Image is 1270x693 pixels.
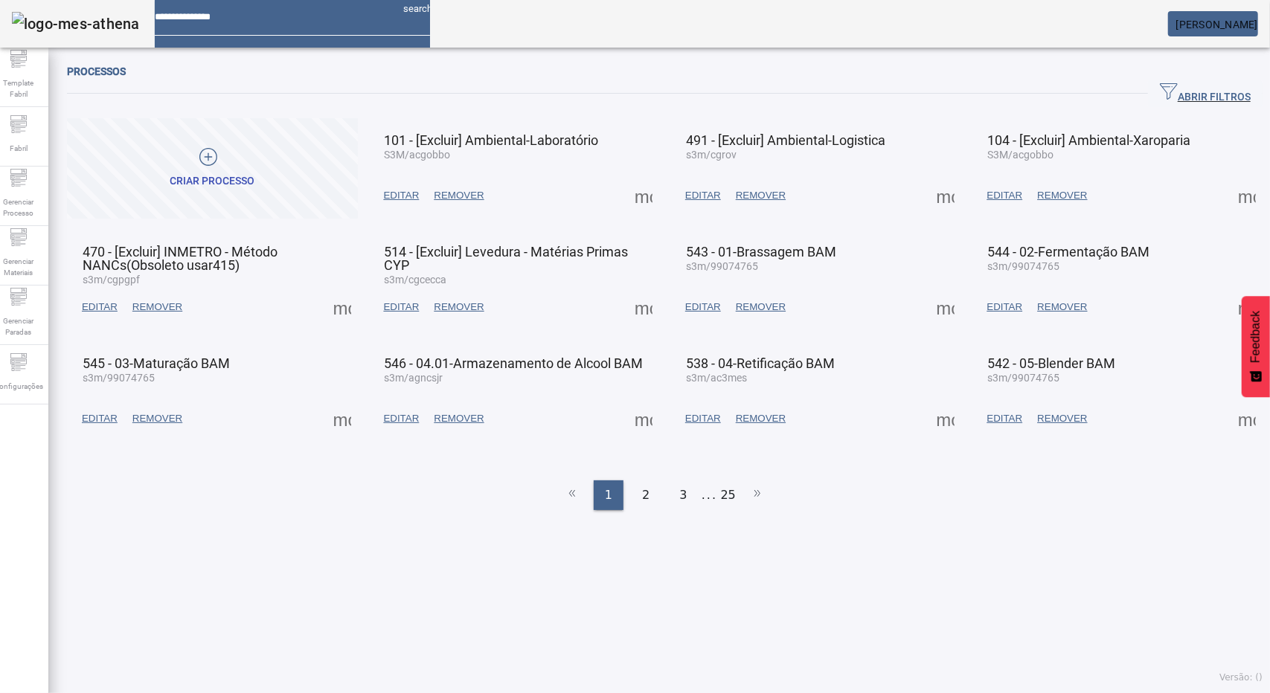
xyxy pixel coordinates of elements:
span: 545 - 03-Maturação BAM [83,355,230,371]
span: REMOVER [736,411,786,426]
span: REMOVER [132,411,182,426]
button: EDITAR [74,294,125,320]
span: s3m/cgrov [686,149,737,161]
span: S3M/acgobbo [385,149,451,161]
span: s3m/99074765 [686,260,758,272]
span: REMOVER [434,300,484,315]
button: Mais [329,294,356,320]
button: EDITAR [678,182,728,209]
span: Feedback [1249,311,1263,363]
span: s3m/99074765 [83,372,155,384]
span: 514 - [Excluir] Levedura - Matérias Primas CYP [385,244,629,273]
span: ABRIR FILTROS [1160,83,1251,105]
button: Mais [1234,294,1260,320]
span: EDITAR [987,411,1023,426]
button: EDITAR [678,294,728,320]
span: 3 [679,486,687,504]
span: s3m/agncsjr [385,372,443,384]
span: 101 - [Excluir] Ambiental-Laboratório [385,132,599,148]
button: Mais [630,294,657,320]
span: REMOVER [434,411,484,426]
span: 538 - 04-Retificação BAM [686,355,835,371]
span: REMOVER [1037,411,1087,426]
span: 491 - [Excluir] Ambiental-Logistica [686,132,885,148]
button: EDITAR [376,405,427,432]
button: Mais [329,405,356,432]
li: 25 [721,480,736,510]
span: 543 - 01-Brassagem BAM [686,244,836,260]
span: 542 - 05-Blender BAM [988,355,1116,371]
span: REMOVER [132,300,182,315]
span: EDITAR [82,300,118,315]
button: REMOVER [426,294,491,320]
span: 544 - 02-Fermentação BAM [988,244,1150,260]
button: REMOVER [1030,405,1094,432]
span: s3m/99074765 [988,372,1060,384]
span: EDITAR [685,188,721,203]
span: s3m/ac3mes [686,372,747,384]
span: REMOVER [1037,300,1087,315]
button: REMOVER [728,405,793,432]
button: Feedback - Mostrar pesquisa [1242,296,1270,397]
span: 470 - [Excluir] INMETRO - Método NANCs(Obsoleto usar415) [83,244,278,273]
span: Processos [67,65,126,77]
button: REMOVER [426,405,491,432]
button: REMOVER [1030,294,1094,320]
button: EDITAR [980,405,1030,432]
button: Mais [932,182,959,209]
button: EDITAR [980,182,1030,209]
button: REMOVER [125,405,190,432]
button: REMOVER [125,294,190,320]
button: REMOVER [728,294,793,320]
span: EDITAR [987,188,1023,203]
span: REMOVER [434,188,484,203]
span: 2 [642,486,650,504]
button: EDITAR [980,294,1030,320]
span: 104 - [Excluir] Ambiental-Xaroparia [988,132,1191,148]
button: CRIAR PROCESSO [67,118,358,219]
span: [PERSON_NAME] [1176,19,1258,30]
span: s3m/99074765 [988,260,1060,272]
button: Mais [1234,405,1260,432]
button: EDITAR [376,294,427,320]
span: Versão: () [1219,672,1263,683]
span: 546 - 04.01-Armazenamento de Alcool BAM [385,355,644,371]
button: REMOVER [426,182,491,209]
span: EDITAR [987,300,1023,315]
span: EDITAR [384,188,420,203]
span: EDITAR [82,411,118,426]
span: EDITAR [685,411,721,426]
img: logo-mes-athena [12,12,140,36]
button: Mais [630,405,657,432]
span: S3M/acgobbo [988,149,1054,161]
button: REMOVER [1030,182,1094,209]
span: EDITAR [384,300,420,315]
span: Fabril [5,138,32,158]
button: EDITAR [74,405,125,432]
div: CRIAR PROCESSO [170,174,254,189]
button: EDITAR [678,405,728,432]
button: Mais [1234,182,1260,209]
button: EDITAR [376,182,427,209]
span: REMOVER [736,188,786,203]
li: ... [702,480,717,510]
button: Mais [630,182,657,209]
span: REMOVER [1037,188,1087,203]
button: Mais [932,294,959,320]
button: REMOVER [728,182,793,209]
span: EDITAR [685,300,721,315]
span: EDITAR [384,411,420,426]
button: Mais [932,405,959,432]
button: ABRIR FILTROS [1148,80,1263,107]
span: REMOVER [736,300,786,315]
